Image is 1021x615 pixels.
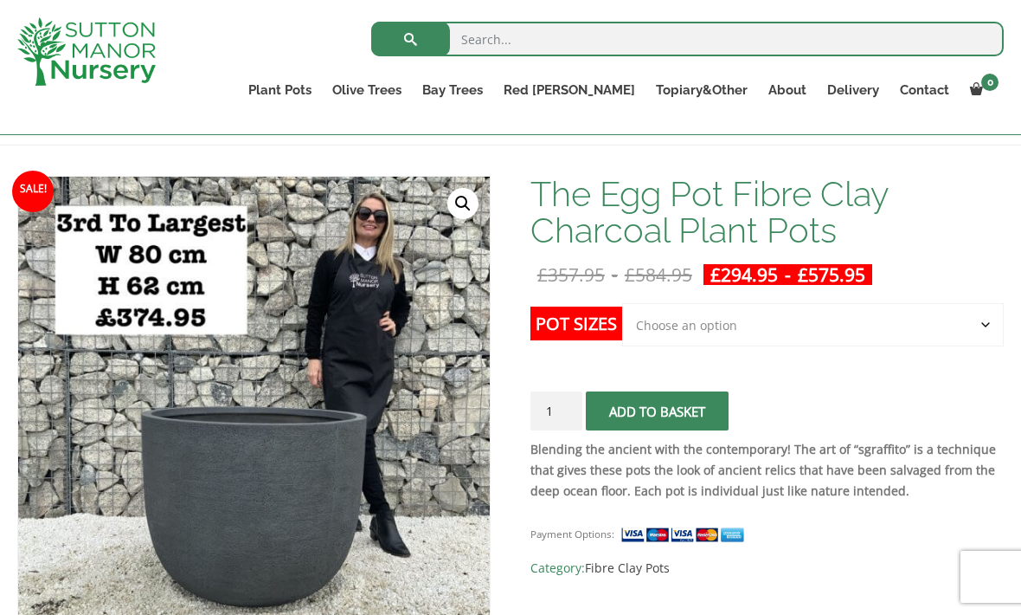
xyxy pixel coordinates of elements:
[625,262,692,287] bdi: 584.95
[322,78,412,102] a: Olive Trees
[530,528,614,541] small: Payment Options:
[530,176,1004,249] h1: The Egg Pot Fibre Clay Charcoal Plant Pots
[412,78,493,102] a: Bay Trees
[530,307,622,340] label: Pot Sizes
[530,441,996,499] strong: Blending the ancient with the contemporary! The art of “sgraffito” is a technique that gives thes...
[817,78,889,102] a: Delivery
[798,262,865,287] bdi: 575.95
[645,78,758,102] a: Topiary&Other
[371,22,1004,56] input: Search...
[12,171,54,212] span: Sale!
[620,526,750,544] img: payment supported
[960,78,1004,102] a: 0
[530,558,1004,579] span: Category:
[537,262,605,287] bdi: 357.95
[710,262,721,287] span: £
[586,392,729,430] button: Add to basket
[238,78,322,102] a: Plant Pots
[530,264,699,285] del: -
[889,78,960,102] a: Contact
[17,17,156,86] img: logo
[758,78,817,102] a: About
[530,392,582,430] input: Product quantity
[493,78,645,102] a: Red [PERSON_NAME]
[798,262,808,287] span: £
[703,264,872,285] ins: -
[625,262,635,287] span: £
[585,560,670,576] a: Fibre Clay Pots
[447,188,478,219] a: View full-screen image gallery
[710,262,778,287] bdi: 294.95
[981,74,999,91] span: 0
[537,262,548,287] span: £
